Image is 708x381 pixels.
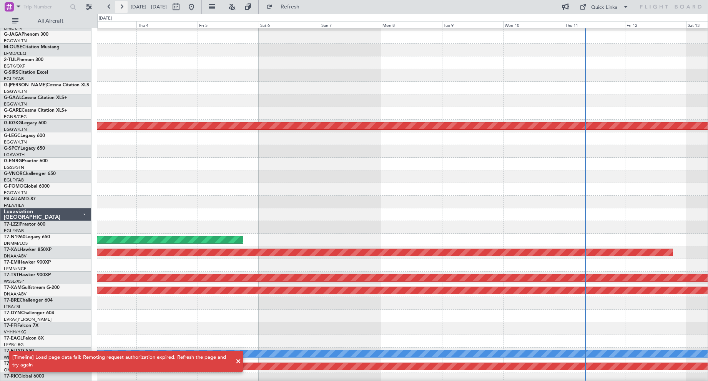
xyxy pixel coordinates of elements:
div: Tue 9 [442,21,503,28]
a: T7-LZZIPraetor 600 [4,222,45,227]
a: T7-N1960Legacy 650 [4,235,50,239]
a: G-[PERSON_NAME]Cessna Citation XLS [4,83,89,87]
a: T7-XALHawker 850XP [4,247,52,252]
span: T7-XAM [4,285,22,290]
span: [DATE] - [DATE] [131,3,167,10]
a: T7-XAMGulfstream G-200 [4,285,60,290]
a: EGSS/STN [4,165,24,170]
a: G-SPCYLegacy 650 [4,146,45,151]
span: Refresh [274,4,306,10]
a: T7-EMIHawker 900XP [4,260,51,265]
span: G-LEGC [4,134,20,138]
a: EGGW/LTN [4,190,27,196]
div: Sat 6 [259,21,320,28]
span: G-GAAL [4,96,22,100]
a: EGLF/FAB [4,76,24,82]
div: Fri 5 [198,21,259,28]
a: WSSL/XSP [4,279,24,284]
input: Trip Number [23,1,68,13]
div: Fri 12 [625,21,686,28]
a: 2-TIJLPhenom 300 [4,58,43,62]
a: LTBA/ISL [4,304,21,310]
span: T7-BRE [4,298,20,303]
div: Quick Links [591,4,617,12]
a: FALA/HLA [4,203,24,208]
a: LGAV/ATH [4,152,25,158]
div: [DATE] [99,15,112,22]
a: G-FOMOGlobal 6000 [4,184,50,189]
span: G-KGKG [4,121,22,125]
a: EGNR/CEG [4,114,27,120]
div: Thu 4 [136,21,198,28]
a: T7-BREChallenger 604 [4,298,53,303]
a: G-GAALCessna Citation XLS+ [4,96,67,100]
a: VHHH/HKG [4,329,27,335]
span: G-[PERSON_NAME] [4,83,47,87]
a: EGTK/OXF [4,63,25,69]
a: EGLF/FAB [4,228,24,234]
div: Thu 11 [564,21,625,28]
a: EGGW/LTN [4,101,27,107]
span: T7-XAL [4,247,20,252]
span: T7-LZZI [4,222,20,227]
a: LFMD/CEQ [4,51,26,56]
span: G-FOMO [4,184,23,189]
span: T7-DYN [4,311,21,315]
a: M-OUSECitation Mustang [4,45,60,49]
span: G-SPCY [4,146,20,151]
div: Mon 8 [381,21,442,28]
div: Wed 10 [503,21,564,28]
span: G-JAGA [4,32,22,37]
a: LFMN/NCE [4,266,27,272]
span: T7-FFI [4,323,17,328]
a: EGGW/LTN [4,139,27,145]
a: G-GARECessna Citation XLS+ [4,108,67,113]
button: Quick Links [576,1,633,13]
span: All Aircraft [20,18,81,24]
a: T7-TSTHawker 900XP [4,273,51,277]
a: LIML/LIN [4,25,22,31]
div: Wed 3 [76,21,137,28]
button: Refresh [263,1,309,13]
a: DNAA/ABV [4,253,27,259]
div: Sun 7 [320,21,381,28]
a: T7-FFIFalcon 7X [4,323,38,328]
span: G-SIRS [4,70,18,75]
span: T7-EAGL [4,336,23,341]
span: T7-N1960 [4,235,25,239]
span: T7-TST [4,273,19,277]
a: G-KGKGLegacy 600 [4,121,47,125]
a: EVRA/[PERSON_NAME] [4,317,52,322]
a: G-LEGCLegacy 600 [4,134,45,138]
a: EGLF/FAB [4,177,24,183]
button: All Aircraft [8,15,83,27]
a: T7-DYNChallenger 604 [4,311,54,315]
a: DNMM/LOS [4,241,28,246]
a: P4-AUAMD-87 [4,197,36,201]
span: G-VNOR [4,172,23,176]
a: T7-EAGLFalcon 8X [4,336,44,341]
span: T7-EMI [4,260,19,265]
a: EGGW/LTN [4,38,27,44]
a: G-ENRGPraetor 600 [4,159,48,163]
span: 2-TIJL [4,58,17,62]
span: P4-AUA [4,197,21,201]
span: G-ENRG [4,159,22,163]
span: G-GARE [4,108,22,113]
a: DNAA/ABV [4,291,27,297]
a: G-JAGAPhenom 300 [4,32,48,37]
a: EGGW/LTN [4,127,27,132]
a: EGGW/LTN [4,89,27,94]
a: G-VNORChallenger 650 [4,172,56,176]
a: G-SIRSCitation Excel [4,70,48,75]
div: [Timeline] Load page data fail: Remoting request authorization expired. Refresh the page and try ... [12,354,231,369]
span: M-OUSE [4,45,22,49]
